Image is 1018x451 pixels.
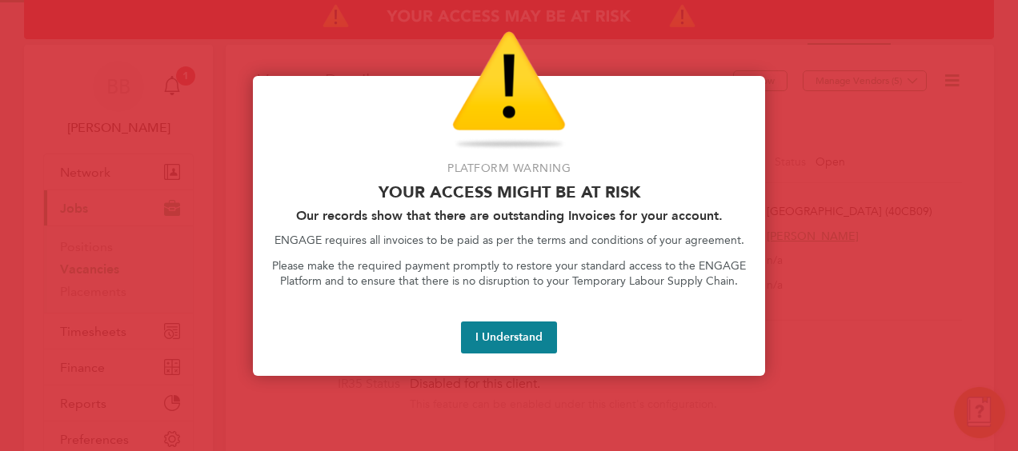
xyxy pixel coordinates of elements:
div: Access At Risk [253,76,765,376]
p: Platform Warning [272,161,746,177]
p: ENGAGE requires all invoices to be paid as per the terms and conditions of your agreement. [272,233,746,249]
p: Your access might be at risk [272,182,746,202]
img: Warning Icon [452,31,566,151]
p: Please make the required payment promptly to restore your standard access to the ENGAGE Platform ... [272,258,746,289]
button: I Understand [461,321,557,353]
h2: Our records show that there are outstanding Invoices for your account. [272,208,746,223]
